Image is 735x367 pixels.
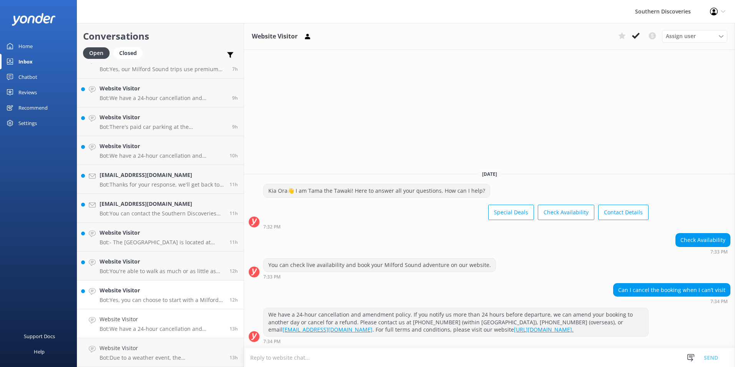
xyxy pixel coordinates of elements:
strong: 7:33 PM [710,250,728,254]
a: Website VisitorBot:Due to a weather event, the [GEOGRAPHIC_DATA] is currently not operational and... [77,338,244,367]
span: Oct 12 2025 09:38pm (UTC +13:00) Pacific/Auckland [229,181,238,188]
p: Bot: You can contact the Southern Discoveries team by phone at [PHONE_NUMBER] within [GEOGRAPHIC_... [100,210,224,217]
div: We have a 24-hour cancellation and amendment policy. If you notify us more than 24 hours before d... [264,308,648,336]
button: Contact Details [598,205,649,220]
span: Oct 12 2025 07:45pm (UTC +13:00) Pacific/Auckland [229,268,238,274]
div: Reviews [18,85,37,100]
p: Bot: There's paid car parking at the [GEOGRAPHIC_DATA]. More information can be found at [URL][DO... [100,123,226,130]
span: Assign user [666,32,696,40]
a: Website VisitorBot:We have a 24-hour cancellation and amendment policy. If you notify us more tha... [77,78,244,107]
span: [DATE] [477,171,502,177]
a: Website VisitorBot:We have a 24-hour cancellation and amendment policy. If you notify us more tha... [77,136,244,165]
a: Closed [113,48,146,57]
button: Check Availability [538,205,594,220]
div: Recommend [18,100,48,115]
h3: Website Visitor [252,32,298,42]
a: [EMAIL_ADDRESS][DOMAIN_NAME]Bot:Thanks for your response, we'll get back to you as soon as we can... [77,165,244,194]
strong: 7:32 PM [263,225,281,229]
img: yonder-white-logo.png [12,13,56,26]
a: Website VisitorBot:- The [GEOGRAPHIC_DATA] is located at [STREET_ADDRESS]. You can find direction... [77,223,244,252]
h4: Website Visitor [100,315,224,324]
div: Oct 12 2025 07:34pm (UTC +13:00) Pacific/Auckland [263,339,649,344]
a: Website VisitorBot:Yes, our Milford Sound trips use premium glass-roof coaches, ensuring you won'... [77,50,244,78]
span: Oct 12 2025 07:00pm (UTC +13:00) Pacific/Auckland [229,354,238,361]
p: Bot: We have a 24-hour cancellation and amendment policy. If you notify us more than 24 hours bef... [100,95,226,102]
h4: Website Visitor [100,229,224,237]
div: Inbox [18,54,33,69]
span: Oct 12 2025 11:27pm (UTC +13:00) Pacific/Auckland [232,123,238,130]
h4: Website Visitor [100,257,224,266]
span: Oct 13 2025 12:53am (UTC +13:00) Pacific/Auckland [232,66,238,72]
strong: 7:34 PM [263,339,281,344]
div: You can check live availability and book your Milford Sound adventure on our website. [264,259,496,272]
p: Bot: Yes, our Milford Sound trips use premium glass-roof coaches, ensuring you won't miss any stu... [100,66,226,73]
span: Oct 12 2025 09:22pm (UTC +13:00) Pacific/Auckland [229,210,238,217]
a: Open [83,48,113,57]
span: Oct 12 2025 10:10pm (UTC +13:00) Pacific/Auckland [229,152,238,159]
div: Oct 12 2025 07:32pm (UTC +13:00) Pacific/Auckland [263,224,649,229]
span: Oct 12 2025 11:37pm (UTC +13:00) Pacific/Auckland [232,95,238,101]
p: Bot: Yes, you can choose to start with a Milford Sound Nature Cruise and then proceed to the Milf... [100,297,224,304]
span: Oct 12 2025 08:50pm (UTC +13:00) Pacific/Auckland [229,239,238,245]
div: Support Docs [24,329,55,344]
span: Oct 12 2025 07:34pm (UTC +13:00) Pacific/Auckland [229,325,238,332]
a: Website VisitorBot:There's paid car parking at the [GEOGRAPHIC_DATA]. More information can be fou... [77,107,244,136]
p: Bot: You're able to walk as much or as little as you'd prefer as this isn't a loop track. [100,268,224,275]
strong: 7:33 PM [263,275,281,279]
h4: Website Visitor [100,84,226,93]
div: Assign User [662,30,727,42]
div: Oct 12 2025 07:33pm (UTC +13:00) Pacific/Auckland [263,274,496,279]
strong: 7:34 PM [710,299,728,304]
h4: [EMAIL_ADDRESS][DOMAIN_NAME] [100,200,224,208]
div: Kia Ora👋 I am Tama the Tawaki! Here to answer all your questions. How can I help? [264,184,490,197]
p: Bot: Thanks for your response, we'll get back to you as soon as we can during opening hours. [100,181,224,188]
div: Closed [113,47,143,59]
h2: Conversations [83,29,238,43]
p: Bot: - The [GEOGRAPHIC_DATA] is located at [STREET_ADDRESS]. You can find directions here: [URL][... [100,239,224,246]
h4: Website Visitor [100,142,224,150]
h4: Website Visitor [100,286,224,295]
h4: Website Visitor [100,113,226,122]
p: Bot: Due to a weather event, the [GEOGRAPHIC_DATA] is currently not operational and does not have... [100,354,224,361]
div: Oct 12 2025 07:33pm (UTC +13:00) Pacific/Auckland [675,249,730,254]
div: Can I cancel the booking when I can’t visit [614,284,730,297]
h4: Website Visitor [100,344,224,352]
span: Oct 12 2025 07:43pm (UTC +13:00) Pacific/Auckland [229,297,238,303]
a: Website VisitorBot:We have a 24-hour cancellation and amendment policy. If you notify us more tha... [77,309,244,338]
div: Open [83,47,110,59]
div: Help [34,344,45,359]
div: Oct 12 2025 07:34pm (UTC +13:00) Pacific/Auckland [613,299,730,304]
div: Home [18,38,33,54]
a: Website VisitorBot:You're able to walk as much or as little as you'd prefer as this isn't a loop ... [77,252,244,280]
h4: [EMAIL_ADDRESS][DOMAIN_NAME] [100,171,224,179]
a: [EMAIL_ADDRESS][DOMAIN_NAME]Bot:You can contact the Southern Discoveries team by phone at [PHONE_... [77,194,244,223]
div: Settings [18,115,37,131]
div: Chatbot [18,69,37,85]
p: Bot: We have a 24-hour cancellation and amendment policy. If you notify us more than 24 hours bef... [100,152,224,159]
button: Special Deals [488,205,534,220]
a: Website VisitorBot:Yes, you can choose to start with a Milford Sound Nature Cruise and then proce... [77,280,244,309]
a: [URL][DOMAIN_NAME]. [514,326,574,333]
div: Check Availability [676,234,730,247]
a: [EMAIL_ADDRESS][DOMAIN_NAME] [283,326,372,333]
p: Bot: We have a 24-hour cancellation and amendment policy. If you notify us more than 24 hours bef... [100,325,224,332]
